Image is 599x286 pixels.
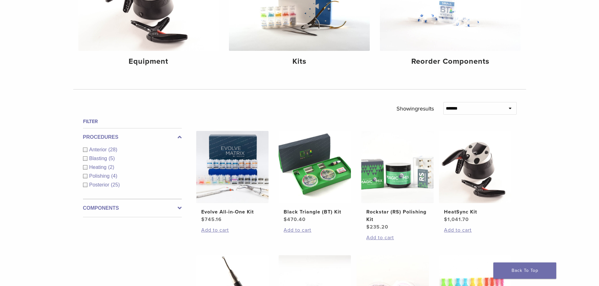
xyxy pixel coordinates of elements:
h4: Filter [83,118,182,125]
h2: HeatSync Kit [444,208,506,216]
h4: Kits [234,56,365,67]
span: (25) [111,182,120,187]
a: HeatSync KitHeatSync Kit $1,041.70 [439,131,512,223]
span: $ [366,224,370,230]
span: Anterior [89,147,108,152]
a: Add to cart: “Evolve All-in-One Kit” [201,226,263,234]
span: $ [284,216,287,223]
span: Heating [89,165,108,170]
bdi: 470.40 [284,216,306,223]
bdi: 1,041.70 [444,216,469,223]
a: Add to cart: “Black Triangle (BT) Kit” [284,226,346,234]
a: Rockstar (RS) Polishing KitRockstar (RS) Polishing Kit $235.20 [361,131,434,231]
img: Rockstar (RS) Polishing Kit [361,131,434,203]
p: Showing results [397,102,434,115]
h2: Rockstar (RS) Polishing Kit [366,208,429,223]
label: Procedures [83,133,182,141]
a: Evolve All-in-One KitEvolve All-in-One Kit $745.16 [196,131,269,223]
bdi: 745.16 [201,216,222,223]
a: Back To Top [493,262,556,279]
span: (4) [111,173,117,179]
span: Blasting [89,156,109,161]
img: Black Triangle (BT) Kit [279,131,351,203]
h4: Reorder Components [385,56,516,67]
h2: Evolve All-in-One Kit [201,208,263,216]
img: Evolve All-in-One Kit [196,131,269,203]
span: $ [201,216,205,223]
a: Add to cart: “HeatSync Kit” [444,226,506,234]
a: Black Triangle (BT) KitBlack Triangle (BT) Kit $470.40 [278,131,352,223]
img: HeatSync Kit [439,131,511,203]
bdi: 235.20 [366,224,388,230]
label: Components [83,204,182,212]
span: Posterior [89,182,111,187]
h4: Equipment [83,56,214,67]
span: Polishing [89,173,111,179]
span: (5) [108,156,115,161]
a: Add to cart: “Rockstar (RS) Polishing Kit” [366,234,429,241]
span: (28) [108,147,117,152]
h2: Black Triangle (BT) Kit [284,208,346,216]
span: (2) [108,165,114,170]
span: $ [444,216,447,223]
